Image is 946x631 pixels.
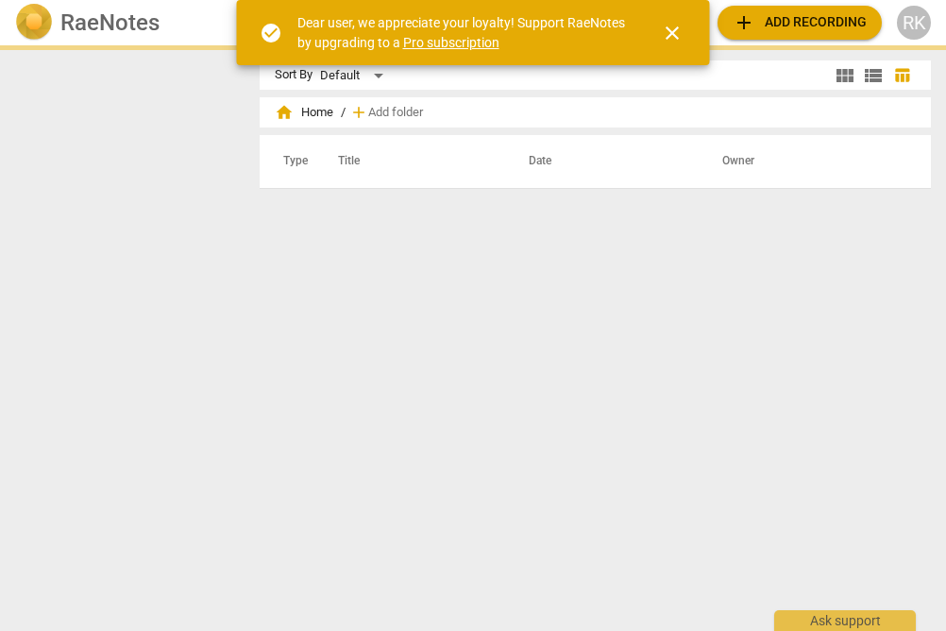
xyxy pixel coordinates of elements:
[893,66,911,84] span: table_chart
[862,64,885,87] span: view_list
[15,4,241,42] a: LogoRaeNotes
[315,135,507,188] th: Title
[268,135,315,188] th: Type
[320,60,390,91] div: Default
[700,135,911,188] th: Owner
[275,68,313,82] div: Sort By
[859,61,887,90] button: List view
[60,9,160,36] h2: RaeNotes
[15,4,53,42] img: Logo
[349,103,368,122] span: add
[897,6,931,40] button: RK
[275,103,294,122] span: home
[650,10,695,56] button: Close
[368,106,423,120] span: Add folder
[661,22,684,44] span: close
[831,61,859,90] button: Tile view
[403,35,499,50] a: Pro subscription
[774,610,916,631] div: Ask support
[718,6,882,40] button: Upload
[341,106,346,120] span: /
[506,135,700,188] th: Date
[260,22,282,44] span: check_circle
[733,11,867,34] span: Add recording
[733,11,755,34] span: add
[297,13,627,52] div: Dear user, we appreciate your loyalty! Support RaeNotes by upgrading to a
[834,64,856,87] span: view_module
[275,103,333,122] span: Home
[887,61,916,90] button: Table view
